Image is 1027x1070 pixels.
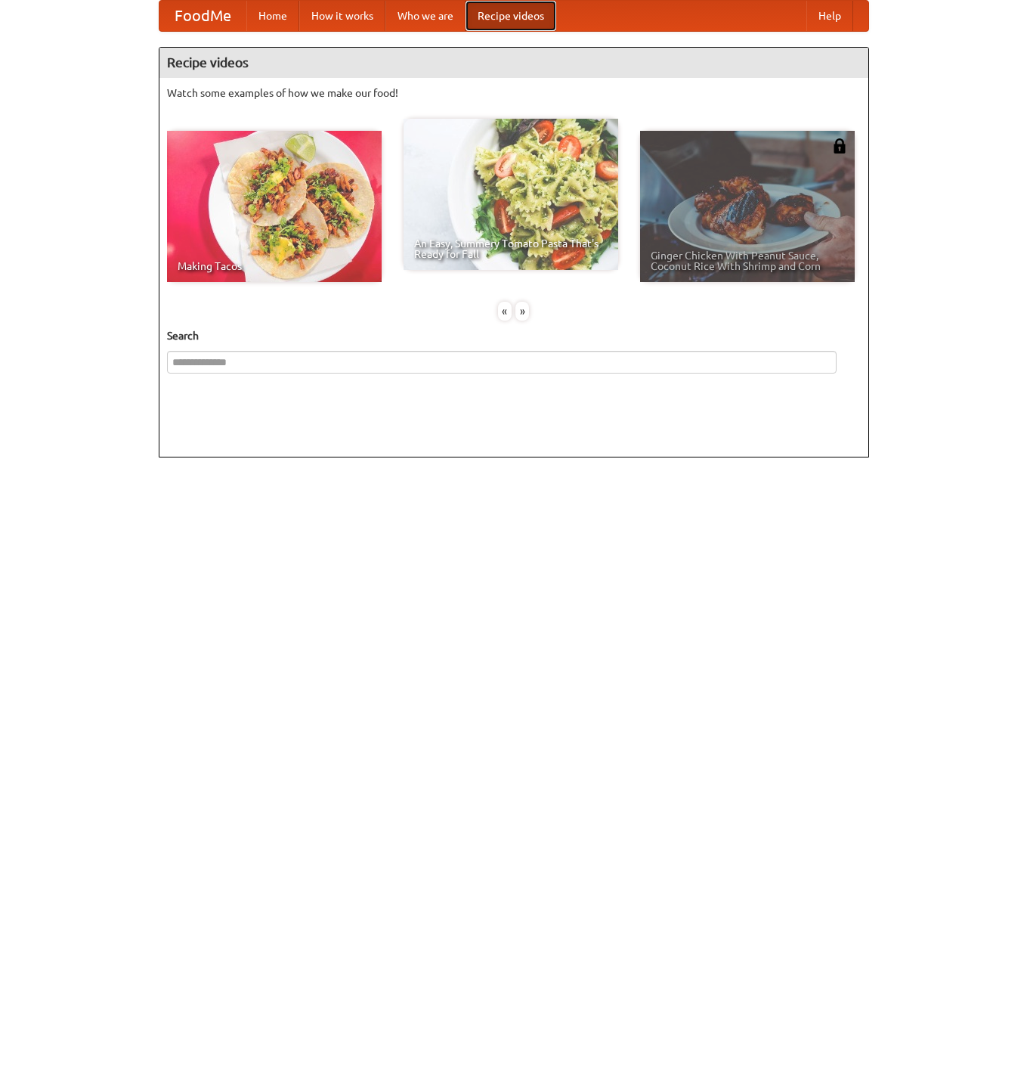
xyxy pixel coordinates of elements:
p: Watch some examples of how we make our food! [167,85,861,101]
img: 483408.png [832,138,847,154]
a: Who we are [385,1,466,31]
a: Making Tacos [167,131,382,282]
a: Help [806,1,853,31]
a: FoodMe [159,1,246,31]
a: Recipe videos [466,1,556,31]
div: » [515,302,529,321]
a: How it works [299,1,385,31]
h4: Recipe videos [159,48,868,78]
a: An Easy, Summery Tomato Pasta That's Ready for Fall [404,119,618,270]
span: Making Tacos [178,261,371,271]
h5: Search [167,328,861,343]
span: An Easy, Summery Tomato Pasta That's Ready for Fall [414,238,608,259]
a: Home [246,1,299,31]
div: « [498,302,512,321]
